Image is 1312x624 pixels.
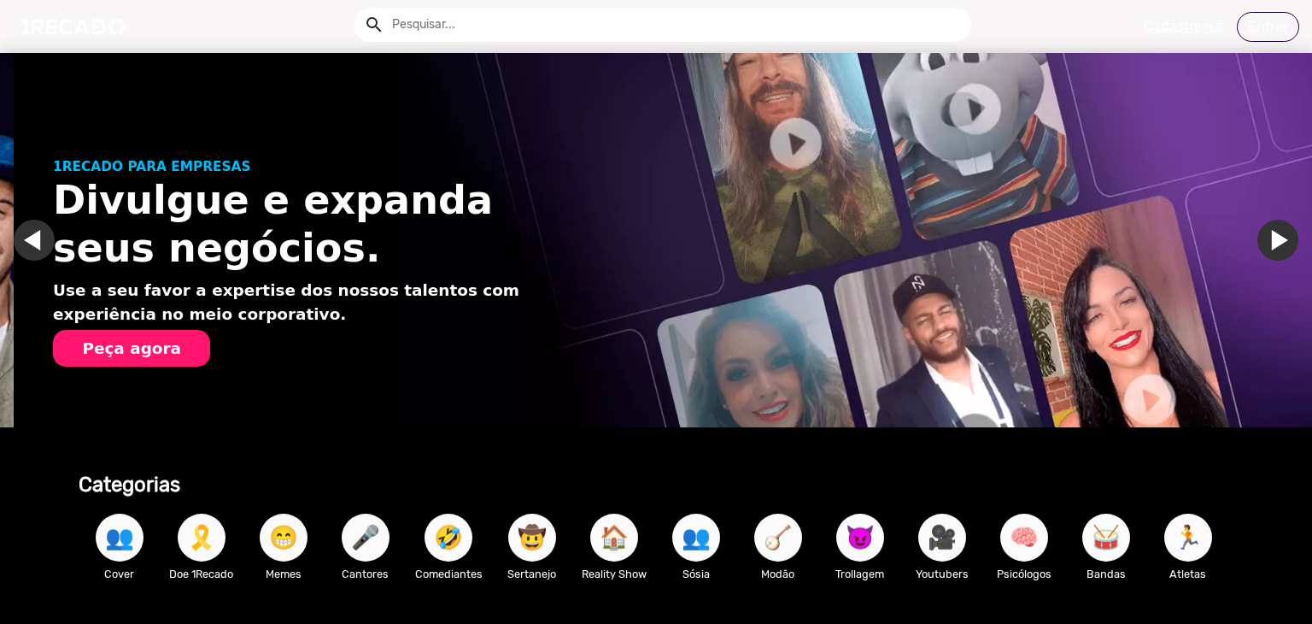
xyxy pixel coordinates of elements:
[500,566,565,582] p: Sertanejo
[1164,514,1212,562] button: 🏃
[105,514,134,562] span: 👥
[928,514,957,562] span: 🎥
[251,566,316,582] p: Memes
[53,177,577,272] h1: Divulgue e expanda seus negócios.
[672,514,720,562] button: 👥
[518,514,547,562] span: 🤠
[87,566,152,582] p: Cover
[1092,514,1121,562] span: 🥁
[79,473,180,497] b: Categorias
[590,514,638,562] button: 🏠
[600,514,629,562] span: 🏠
[682,514,711,562] span: 👥
[187,514,216,562] span: 🎗️
[1237,12,1299,42] a: Entrar
[1074,566,1139,582] p: Bandas
[764,514,793,562] span: 🪕
[1000,514,1048,562] button: 🧠
[846,514,875,562] span: 😈
[664,566,729,582] p: Sósia
[992,566,1057,582] p: Psicólogos
[754,514,802,562] button: 🪕
[415,566,483,582] p: Comediantes
[508,514,556,562] button: 🤠
[836,514,884,562] button: 😈
[358,9,388,38] button: Example home icon
[918,514,966,562] button: 🎥
[342,514,389,562] button: 🎤
[169,566,234,582] p: Doe 1Recado
[379,8,971,42] input: Pesquisar...
[351,514,380,562] span: 🎤
[364,15,384,35] mat-icon: Example home icon
[269,514,298,562] span: 😁
[1271,220,1312,261] a: Ir para o próximo slide
[1082,514,1130,562] button: 🥁
[333,566,398,582] p: Cantores
[434,514,463,562] span: 🤣
[27,220,68,261] a: Ir para o slide anterior
[746,566,811,582] p: Modão
[260,514,307,562] button: 😁
[582,566,647,582] p: Reality Show
[425,514,472,562] button: 🤣
[53,330,210,367] button: Peça agora
[53,157,577,177] p: 1RECADO PARA EMPRESAS
[910,566,975,582] p: Youtubers
[96,514,143,562] button: 👥
[1010,514,1039,562] span: 🧠
[53,279,577,326] p: Use a seu favor a expertise dos nossos talentos com experiência no meio corporativo.
[178,514,225,562] button: 🎗️
[1144,18,1223,34] u: Cadastre-se
[828,566,893,582] p: Trollagem
[1156,566,1221,582] p: Atletas
[1174,514,1203,562] span: 🏃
